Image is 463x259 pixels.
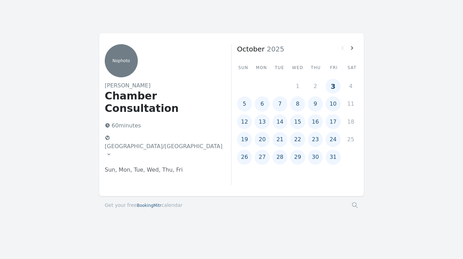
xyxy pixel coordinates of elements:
button: 3 [326,79,340,94]
button: 17 [326,114,340,129]
button: 25 [343,132,358,147]
button: 13 [255,114,269,129]
button: 26 [237,150,252,165]
div: Sun [237,65,250,70]
strong: October [237,45,265,53]
button: 15 [290,114,305,129]
button: 7 [272,96,287,111]
button: 16 [308,114,323,129]
button: 5 [237,96,252,111]
button: 22 [290,132,305,147]
button: 4 [343,79,358,94]
button: 18 [343,114,358,129]
button: 20 [255,132,269,147]
button: 10 [326,96,340,111]
button: 30 [308,150,323,165]
div: Thu [309,65,322,70]
button: 8 [290,96,305,111]
a: Get your freeBookingMitrcalendar [105,202,183,209]
p: Sun, Mon, Tue, Wed, Thu, Fri [105,166,220,174]
div: Mon [255,65,268,70]
h1: Chamber Consultation [105,90,220,115]
div: Fri [328,65,340,70]
span: BookingMitr [137,203,162,208]
button: 12 [237,114,252,129]
span: 2025 [265,45,284,53]
button: 24 [326,132,340,147]
button: 11 [343,96,358,111]
button: 23 [308,132,323,147]
button: 21 [272,132,287,147]
button: 1 [290,79,305,94]
button: 14 [272,114,287,129]
button: 2 [308,79,323,94]
button: 9 [308,96,323,111]
button: 19 [237,132,252,147]
button: 6 [255,96,269,111]
div: Sat [346,65,358,70]
button: [GEOGRAPHIC_DATA]/[GEOGRAPHIC_DATA] [102,133,225,160]
button: 27 [255,150,269,165]
p: No photo [105,58,138,64]
h2: [PERSON_NAME] [105,81,220,90]
button: 31 [326,150,340,165]
button: 28 [272,150,287,165]
button: 29 [290,150,305,165]
div: Tue [273,65,286,70]
p: 60 minutes [102,120,220,131]
div: Wed [291,65,304,70]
